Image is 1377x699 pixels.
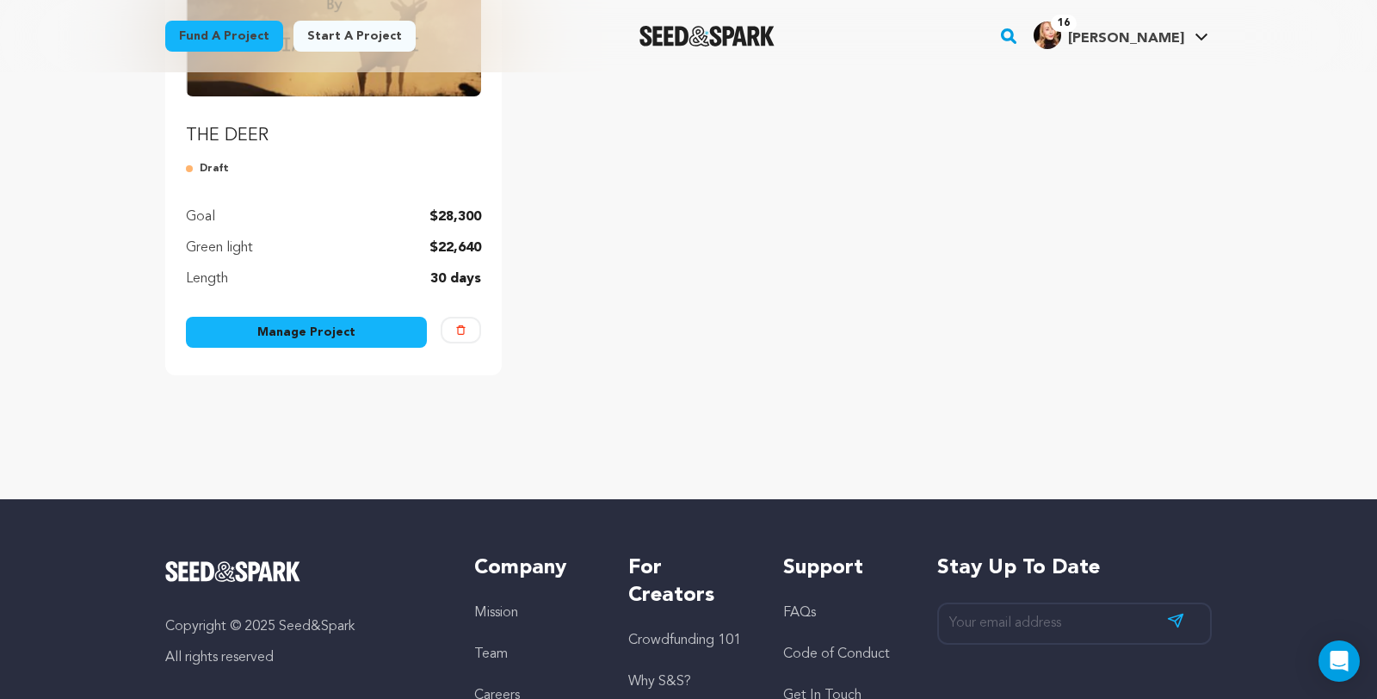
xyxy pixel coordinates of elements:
p: THE DEER [186,124,481,148]
h5: Stay up to date [937,554,1212,582]
img: Seed&Spark Logo Dark Mode [639,26,775,46]
p: Green light [186,238,253,258]
a: Fund a project [165,21,283,52]
div: Open Intercom Messenger [1318,640,1360,682]
a: Start a project [293,21,416,52]
p: Length [186,269,228,289]
img: 9bca477974fd9e9f.jpg [1034,22,1061,49]
span: Julia C.'s Profile [1030,18,1212,54]
p: Copyright © 2025 Seed&Spark [165,616,440,637]
p: $28,300 [429,207,481,227]
input: Your email address [937,603,1212,645]
h5: For Creators [628,554,748,609]
img: trash-empty.svg [456,325,466,335]
div: Julia C.'s Profile [1034,22,1184,49]
a: Seed&Spark Homepage [165,561,440,582]
span: [PERSON_NAME] [1068,32,1184,46]
a: Crowdfunding 101 [628,634,741,647]
a: Why S&S? [628,675,691,689]
p: 30 days [430,269,481,289]
h5: Company [474,554,594,582]
a: FAQs [783,606,816,620]
p: Draft [186,162,481,176]
a: Code of Conduct [783,647,890,661]
a: Julia C.'s Profile [1030,18,1212,49]
a: Manage Project [186,317,427,348]
a: Mission [474,606,518,620]
p: Goal [186,207,215,227]
span: 16 [1051,15,1077,32]
a: Seed&Spark Homepage [639,26,775,46]
a: Team [474,647,508,661]
h5: Support [783,554,903,582]
p: All rights reserved [165,647,440,668]
p: $22,640 [429,238,481,258]
img: submitted-for-review.svg [186,162,200,176]
img: Seed&Spark Logo [165,561,300,582]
